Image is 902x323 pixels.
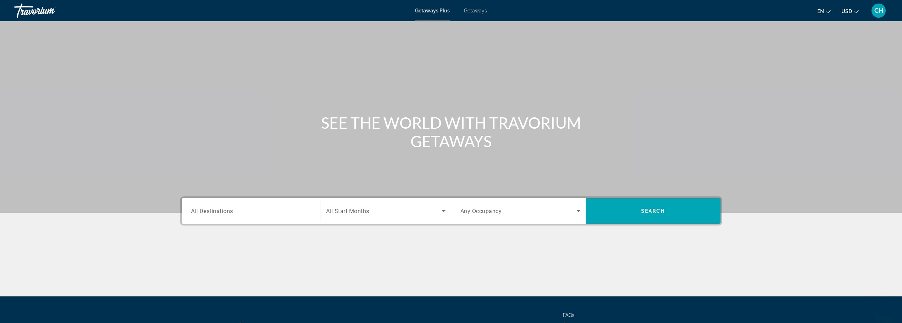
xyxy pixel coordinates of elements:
a: Getaways Plus [415,8,450,13]
a: FAQs [563,312,575,318]
a: Getaways [464,8,487,13]
iframe: Button to launch messaging window [874,295,896,317]
span: CH [874,7,883,14]
span: en [817,9,824,14]
span: USD [841,9,852,14]
button: Change language [817,6,831,16]
span: All Destinations [191,207,233,214]
div: Search widget [182,198,721,224]
span: Any Occupancy [460,208,502,215]
span: All Start Months [326,208,369,215]
button: User Menu [869,3,888,18]
span: Search [641,208,665,214]
button: Change currency [841,6,859,16]
h1: SEE THE WORLD WITH TRAVORIUM GETAWAYS [318,113,584,150]
a: Travorium [14,1,85,20]
button: Search [586,198,721,224]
